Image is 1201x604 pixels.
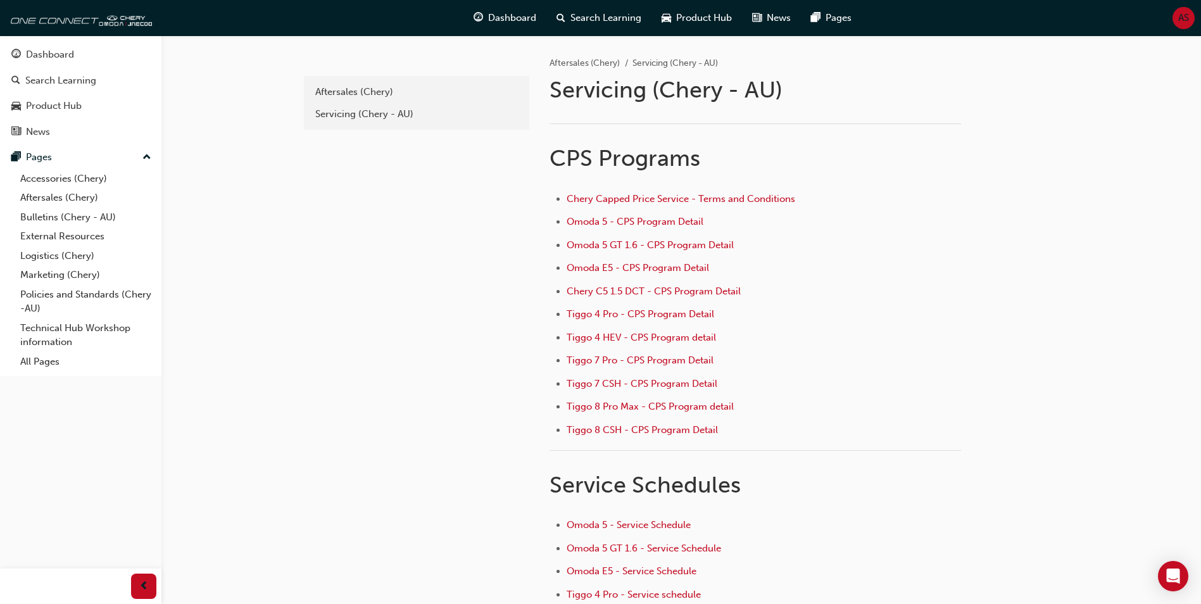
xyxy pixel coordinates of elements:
[6,5,152,30] img: oneconnect
[550,144,700,172] span: CPS Programs
[567,332,716,343] a: Tiggo 4 HEV - CPS Program detail
[139,579,149,595] span: prev-icon
[5,146,156,169] button: Pages
[309,103,524,125] a: Servicing (Chery - AU)
[15,169,156,189] a: Accessories (Chery)
[567,589,701,600] a: Tiggo 4 Pro - Service schedule
[11,75,20,87] span: search-icon
[474,10,483,26] span: guage-icon
[15,188,156,208] a: Aftersales (Chery)
[1173,7,1195,29] button: AS
[567,308,714,320] a: Tiggo 4 Pro - CPS Program Detail
[567,262,709,274] a: Omoda E5 - CPS Program Detail
[662,10,671,26] span: car-icon
[15,227,156,246] a: External Resources
[5,120,156,144] a: News
[11,152,21,163] span: pages-icon
[742,5,801,31] a: news-iconNews
[15,318,156,352] a: Technical Hub Workshop information
[567,565,696,577] a: Omoda E5 - Service Schedule
[826,11,852,25] span: Pages
[556,10,565,26] span: search-icon
[315,107,518,122] div: Servicing (Chery - AU)
[5,94,156,118] a: Product Hub
[550,471,741,498] span: Service Schedules
[26,99,82,113] div: Product Hub
[26,47,74,62] div: Dashboard
[567,543,721,554] a: Omoda 5 GT 1.6 - Service Schedule
[567,239,734,251] a: Omoda 5 GT 1.6 - CPS Program Detail
[309,81,524,103] a: Aftersales (Chery)
[676,11,732,25] span: Product Hub
[26,150,52,165] div: Pages
[1158,561,1188,591] div: Open Intercom Messenger
[15,265,156,285] a: Marketing (Chery)
[651,5,742,31] a: car-iconProduct Hub
[142,149,151,166] span: up-icon
[463,5,546,31] a: guage-iconDashboard
[5,69,156,92] a: Search Learning
[567,378,717,389] a: Tiggo 7 CSH - CPS Program Detail
[567,424,718,436] a: Tiggo 8 CSH - CPS Program Detail
[632,56,718,71] li: Servicing (Chery - AU)
[567,286,741,297] a: Chery C5 1.5 DCT - CPS Program Detail
[15,246,156,266] a: Logistics (Chery)
[11,127,21,138] span: news-icon
[26,125,50,139] div: News
[1178,11,1189,25] span: AS
[767,11,791,25] span: News
[567,216,703,227] a: Omoda 5 - CPS Program Detail
[811,10,821,26] span: pages-icon
[11,101,21,112] span: car-icon
[567,193,795,204] a: Chery Capped Price Service - Terms and Conditions
[5,43,156,66] a: Dashboard
[550,76,965,104] h1: Servicing (Chery - AU)
[752,10,762,26] span: news-icon
[315,85,518,99] div: Aftersales (Chery)
[567,519,691,531] a: Omoda 5 - Service Schedule
[15,208,156,227] a: Bulletins (Chery - AU)
[550,58,620,68] a: Aftersales (Chery)
[11,49,21,61] span: guage-icon
[25,73,96,88] div: Search Learning
[15,352,156,372] a: All Pages
[488,11,536,25] span: Dashboard
[570,11,641,25] span: Search Learning
[546,5,651,31] a: search-iconSearch Learning
[567,355,714,366] a: Tiggo 7 Pro - CPS Program Detail
[5,41,156,146] button: DashboardSearch LearningProduct HubNews
[567,401,734,412] a: Tiggo 8 Pro Max - CPS Program detail
[801,5,862,31] a: pages-iconPages
[15,285,156,318] a: Policies and Standards (Chery -AU)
